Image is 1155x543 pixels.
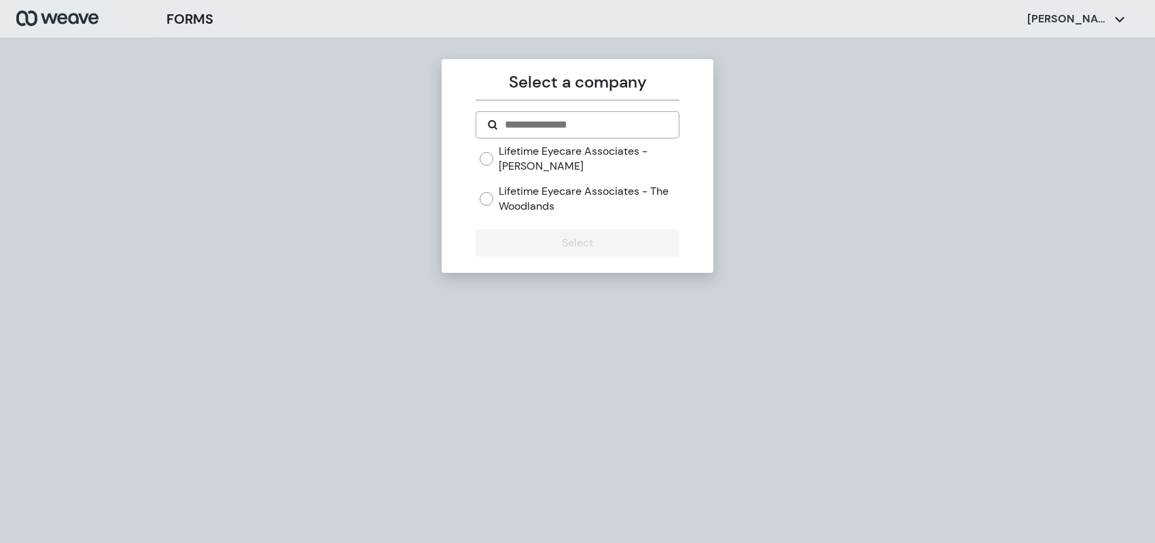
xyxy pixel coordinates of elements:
[1027,12,1109,26] p: [PERSON_NAME]
[166,9,213,29] h3: FORMS
[499,184,679,213] label: Lifetime Eyecare Associates - The Woodlands
[476,229,679,257] button: Select
[499,144,679,173] label: Lifetime Eyecare Associates - [PERSON_NAME]
[476,70,679,94] p: Select a company
[503,117,667,133] input: Search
